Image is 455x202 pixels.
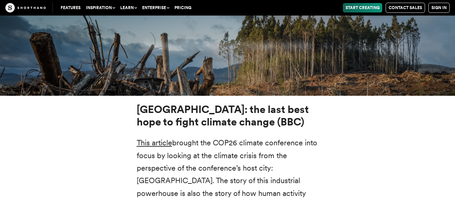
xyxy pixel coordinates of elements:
[343,3,382,12] a: Start Creating
[5,3,46,12] img: The Craft
[386,3,425,13] a: Contact Sales
[83,3,118,12] button: Inspiration
[118,3,139,12] button: Learn
[58,3,83,12] a: Features
[172,3,194,12] a: Pricing
[99,39,356,52] h3: 9 powerful climate change stories
[428,3,450,13] a: Sign in
[137,138,172,147] a: This article
[137,103,309,128] strong: [GEOGRAPHIC_DATA]: the last best hope to fight climate change (BBC)
[139,3,172,12] button: Enterprise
